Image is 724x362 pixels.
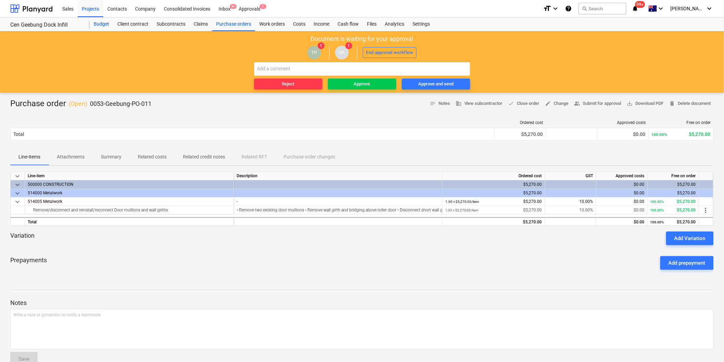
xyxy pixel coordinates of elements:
[90,17,113,31] a: Budget
[445,218,542,226] div: $5,270.00
[667,98,714,109] button: Delete document
[363,17,381,31] a: Files
[660,256,714,270] button: Add prepayment
[657,4,665,13] i: keyboard_arrow_down
[153,17,189,31] a: Subcontracts
[445,200,479,204] small: 1.00 × $5,270.00 / item
[333,17,363,31] a: Cash flow
[574,100,580,107] span: people_alt
[508,100,514,107] span: done
[600,120,646,125] div: Approved costs
[28,199,62,204] span: 514005 Metalwork
[254,79,322,89] button: Reject
[545,100,569,108] span: Change
[651,132,668,137] small: 100.00%
[183,153,225,161] p: Related credit notes
[318,42,325,49] span: 1
[443,172,545,180] div: Ordered cost
[666,232,714,245] button: Add Variation
[650,206,696,214] div: $5,270.00
[627,100,664,108] span: Download PDF
[669,100,675,107] span: delete
[69,100,87,108] p: ( Open )
[345,42,352,49] span: 1
[289,17,310,31] a: Costs
[651,131,711,137] div: $5,270.00
[13,181,22,189] span: keyboard_arrow_down
[582,6,587,11] span: search
[565,4,572,13] i: Knowledge base
[427,98,453,109] button: Notes
[650,220,664,224] small: 100.00%
[648,172,699,180] div: Free on order
[255,17,289,31] a: Work orders
[430,100,436,107] span: notes
[381,17,408,31] a: Analytics
[10,232,35,245] p: Variation
[706,4,714,13] i: keyboard_arrow_down
[212,17,255,31] a: Purchase orders
[624,98,667,109] button: Download PDF
[90,100,152,108] p: 0053-Geebung-PO-011
[230,4,237,9] span: 9+
[402,79,470,89] button: Approve and send
[101,153,121,161] p: Summary
[237,197,439,206] div: -
[418,80,453,88] div: Approve and send
[579,3,627,14] button: Search
[310,17,333,31] a: Income
[28,189,231,197] div: 514000 Metalwork
[674,234,706,243] div: Add Variation
[650,189,696,197] div: $5,270.00
[25,217,234,226] div: Total
[28,206,231,214] div: Remove/disconnect and reinstall/reconnect Door mullions and wall girths
[282,80,294,88] div: Reject
[10,256,47,270] p: Prepayments
[311,50,317,55] span: TP
[669,259,706,267] div: Add prepayment
[571,98,624,109] button: Submit for approval
[311,35,413,43] p: Document is waiting for your approval
[669,100,711,108] span: Delete document
[650,200,664,204] small: 100.00%
[505,98,542,109] button: Close order
[650,180,696,189] div: $5,270.00
[599,218,645,226] div: $0.00
[10,98,152,109] div: Purchase order
[671,6,705,11] span: [PERSON_NAME]
[408,17,434,31] a: Settings
[650,218,696,226] div: $5,270.00
[363,47,417,58] button: End approval workflow
[366,49,413,57] div: End approval workflow
[10,22,81,29] div: Cen Geebung Dock Infill
[627,100,633,107] span: save_alt
[456,100,462,107] span: business
[445,197,542,206] div: $5,270.00
[545,100,551,107] span: edit
[13,189,22,197] span: keyboard_arrow_down
[498,120,543,125] div: Ordered cost
[632,4,639,13] i: notifications
[10,299,714,307] p: Notes
[542,98,571,109] button: Change
[690,329,724,362] iframe: Chat Widget
[600,131,646,137] div: $0.00
[551,4,560,13] i: keyboard_arrow_down
[260,4,266,9] span: 1
[702,206,710,214] span: more_vert
[335,46,349,59] div: Sean Keane
[13,172,22,180] span: keyboard_arrow_down
[113,17,153,31] div: Client contract
[138,153,167,161] p: Related costs
[25,172,234,180] div: Line-item
[13,131,24,137] div: Total
[57,153,84,161] p: Attachments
